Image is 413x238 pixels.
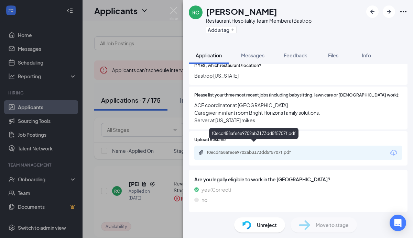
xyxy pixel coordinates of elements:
button: PlusAdd a tag [206,26,237,33]
div: Open Intercom Messenger [390,215,406,231]
span: Feedback [284,52,307,58]
span: yes (Correct) [202,186,231,193]
button: ArrowLeftNew [366,5,379,18]
span: Bastrop [US_STATE] [194,72,402,79]
svg: Paperclip [198,150,204,155]
span: Upload Resume [194,137,226,143]
svg: ArrowRight [385,8,393,16]
div: f0ecd458afe6e9702ab3173dd5f5707f.pdf [209,128,298,139]
span: Please list your three most recent jobs (including babysitting, lawn care or [DEMOGRAPHIC_DATA] w... [194,92,400,99]
div: Restaurant Hospitality Team Member at Bastrop [206,17,312,24]
span: Files [328,52,338,58]
span: Application [196,52,222,58]
svg: Ellipses [399,8,407,16]
svg: Download [390,149,398,157]
svg: Plus [231,28,235,32]
svg: ArrowLeftNew [368,8,377,16]
h1: [PERSON_NAME] [206,5,277,17]
span: Unreject [257,221,277,229]
button: ArrowRight [383,5,395,18]
div: f0ecd458afe6e9702ab3173dd5f5707f.pdf [207,150,303,155]
a: Paperclipf0ecd458afe6e9702ab3173dd5f5707f.pdf [198,150,310,156]
span: Messages [241,52,264,58]
span: no [202,196,207,204]
span: ACE coordinator at [GEOGRAPHIC_DATA] Caregiver in infant room Bright Horizons family solutions. S... [194,101,402,124]
span: Are you legally eligible to work in the [GEOGRAPHIC_DATA]? [194,175,402,183]
span: Info [362,52,371,58]
div: RC [192,9,199,16]
span: Move to stage [316,221,349,229]
span: If YES, which restaurant/location? [194,63,261,69]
